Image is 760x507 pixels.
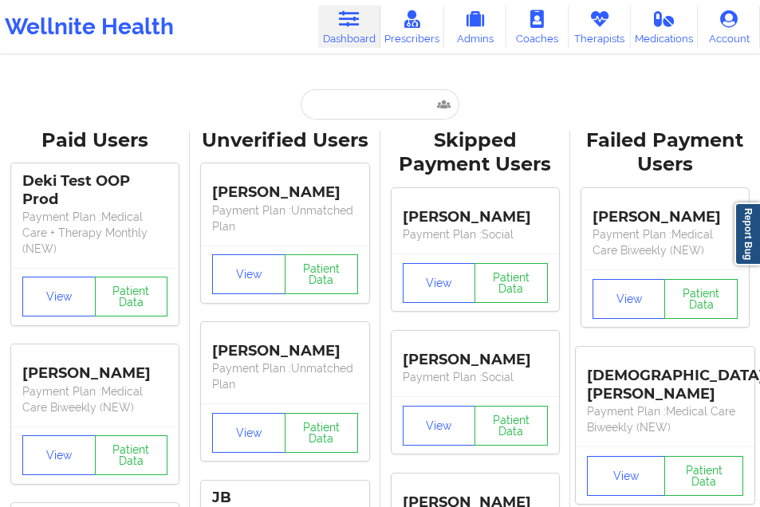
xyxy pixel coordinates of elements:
button: View [587,456,666,496]
button: View [22,277,96,316]
button: View [212,413,285,453]
div: [DEMOGRAPHIC_DATA][PERSON_NAME] [587,355,743,403]
button: Patient Data [285,413,358,453]
button: View [212,254,285,294]
a: Account [698,6,760,48]
div: JB [212,489,357,507]
button: Patient Data [95,435,168,475]
p: Payment Plan : Medical Care Biweekly (NEW) [22,383,167,415]
button: View [403,263,476,303]
div: [PERSON_NAME] [22,353,167,383]
a: Therapists [569,6,631,48]
a: Coaches [506,6,569,48]
button: View [593,279,666,319]
div: [PERSON_NAME] [212,172,357,202]
button: Patient Data [95,277,168,316]
p: Payment Plan : Medical Care Biweekly (NEW) [587,403,743,435]
button: View [403,406,476,446]
div: [PERSON_NAME] [403,339,548,369]
button: Patient Data [285,254,358,294]
a: Report Bug [734,202,760,265]
p: Payment Plan : Social [403,226,548,242]
p: Payment Plan : Medical Care + Therapy Monthly (NEW) [22,209,167,257]
div: Unverified Users [201,128,368,153]
p: Payment Plan : Medical Care Biweekly (NEW) [593,226,738,258]
button: Patient Data [475,263,548,303]
button: Patient Data [664,456,743,496]
p: Payment Plan : Unmatched Plan [212,360,357,392]
div: Failed Payment Users [581,128,749,178]
a: Admins [444,6,506,48]
div: Deki Test OOP Prod [22,172,167,209]
div: [PERSON_NAME] [593,196,738,226]
div: Skipped Payment Users [392,128,559,178]
button: Patient Data [664,279,738,319]
a: Medications [631,6,698,48]
p: Payment Plan : Social [403,369,548,385]
div: [PERSON_NAME] [403,196,548,226]
a: Dashboard [318,6,380,48]
div: Paid Users [11,128,179,153]
a: Prescribers [380,6,444,48]
button: Patient Data [475,406,548,446]
button: View [22,435,96,475]
p: Payment Plan : Unmatched Plan [212,202,357,234]
div: [PERSON_NAME] [212,330,357,360]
